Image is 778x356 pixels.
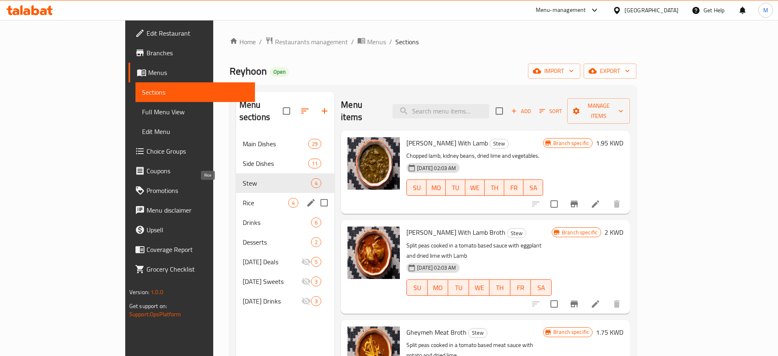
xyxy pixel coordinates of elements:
[428,279,449,296] button: MO
[243,296,301,306] div: Ramadan Drinks
[448,279,469,296] button: TU
[546,295,563,313] span: Select to update
[493,282,507,294] span: TH
[357,36,386,47] a: Menus
[763,6,768,15] span: M
[514,282,528,294] span: FR
[485,179,504,196] button: TH
[591,199,600,209] a: Edit menu item
[243,218,311,227] span: Drinks
[489,279,510,296] button: TH
[236,154,335,173] div: Side Dishes11
[507,182,521,194] span: FR
[469,182,482,194] span: WE
[564,194,584,214] button: Branch-specific-item
[451,282,466,294] span: TU
[243,237,311,247] span: Desserts
[311,237,321,247] div: items
[347,137,400,190] img: Khoresh Ghormeh Sabzi With Lamb
[392,104,489,118] input: search
[465,179,485,196] button: WE
[243,159,308,168] span: Side Dishes
[142,107,248,117] span: Full Menu View
[488,182,501,194] span: TH
[351,37,354,47] li: /
[550,139,592,147] span: Branch specific
[309,160,321,168] span: 11
[539,107,562,116] span: Sort
[367,37,386,47] span: Menus
[301,257,311,267] svg: Inactive section
[259,37,262,47] li: /
[604,227,623,238] h6: 2 KWD
[147,48,248,58] span: Branches
[142,87,248,97] span: Sections
[308,139,321,149] div: items
[147,245,248,254] span: Coverage Report
[311,179,321,187] span: 4
[414,264,459,272] span: [DATE] 02:03 AM
[507,228,526,238] div: Stew
[270,67,289,77] div: Open
[534,282,548,294] span: SA
[129,200,255,220] a: Menu disclaimer
[534,66,574,76] span: import
[311,296,321,306] div: items
[607,294,627,314] button: delete
[591,299,600,309] a: Edit menu item
[129,23,255,43] a: Edit Restaurant
[527,182,540,194] span: SA
[311,218,321,227] div: items
[536,5,586,15] div: Menu-management
[135,122,255,141] a: Edit Menu
[406,137,488,149] span: [PERSON_NAME] With Lamb
[135,102,255,122] a: Full Menu View
[311,178,321,188] div: items
[564,294,584,314] button: Branch-specific-item
[406,179,426,196] button: SU
[537,105,564,118] button: Sort
[596,137,623,149] h6: 1.95 KWD
[129,301,167,311] span: Get support on:
[301,296,311,306] svg: Inactive section
[275,37,348,47] span: Restaurants management
[528,63,580,79] button: import
[430,182,443,194] span: MO
[584,63,636,79] button: export
[147,146,248,156] span: Choice Groups
[414,164,459,172] span: [DATE] 02:03 AM
[311,219,321,227] span: 6
[625,6,679,15] div: [GEOGRAPHIC_DATA]
[147,28,248,38] span: Edit Restaurant
[301,277,311,286] svg: Inactive section
[510,107,532,116] span: Add
[347,227,400,279] img: Gheymeh Bademjan With Lamb Broth
[574,101,623,121] span: Manage items
[288,198,298,208] div: items
[236,131,335,314] nav: Menu sections
[311,277,321,286] div: items
[129,181,255,200] a: Promotions
[507,229,526,238] span: Stew
[406,226,505,238] span: [PERSON_NAME] With Lamb Broth
[129,259,255,279] a: Grocery Checklist
[236,252,335,272] div: [DATE] Deals5
[510,279,531,296] button: FR
[295,101,315,121] span: Sort sections
[490,139,508,148] span: Stew
[243,257,301,267] div: Ramadan Deals
[449,182,462,194] span: TU
[311,238,321,246] span: 2
[406,151,543,161] p: Chopped lamb, kidney beans, dried lime and vegetables.
[239,99,283,123] h2: Menu sections
[311,297,321,305] span: 3
[129,220,255,240] a: Upsell
[236,232,335,252] div: Desserts2
[151,287,163,297] span: 1.0.0
[129,240,255,259] a: Coverage Report
[607,194,627,214] button: delete
[508,105,534,118] span: Add item
[590,66,630,76] span: export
